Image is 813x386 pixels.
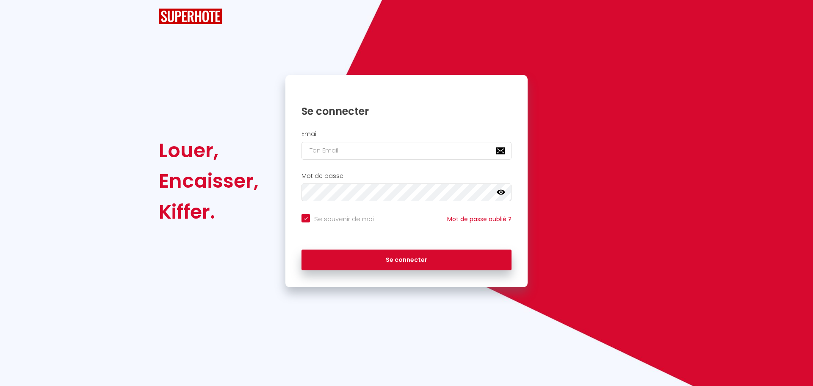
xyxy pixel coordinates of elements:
[301,250,512,271] button: Se connecter
[159,8,222,24] img: SuperHote logo
[301,142,512,160] input: Ton Email
[301,105,512,118] h1: Se connecter
[159,166,259,196] div: Encaisser,
[159,135,259,166] div: Louer,
[301,131,512,138] h2: Email
[447,215,512,223] a: Mot de passe oublié ?
[159,197,259,227] div: Kiffer.
[301,172,512,180] h2: Mot de passe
